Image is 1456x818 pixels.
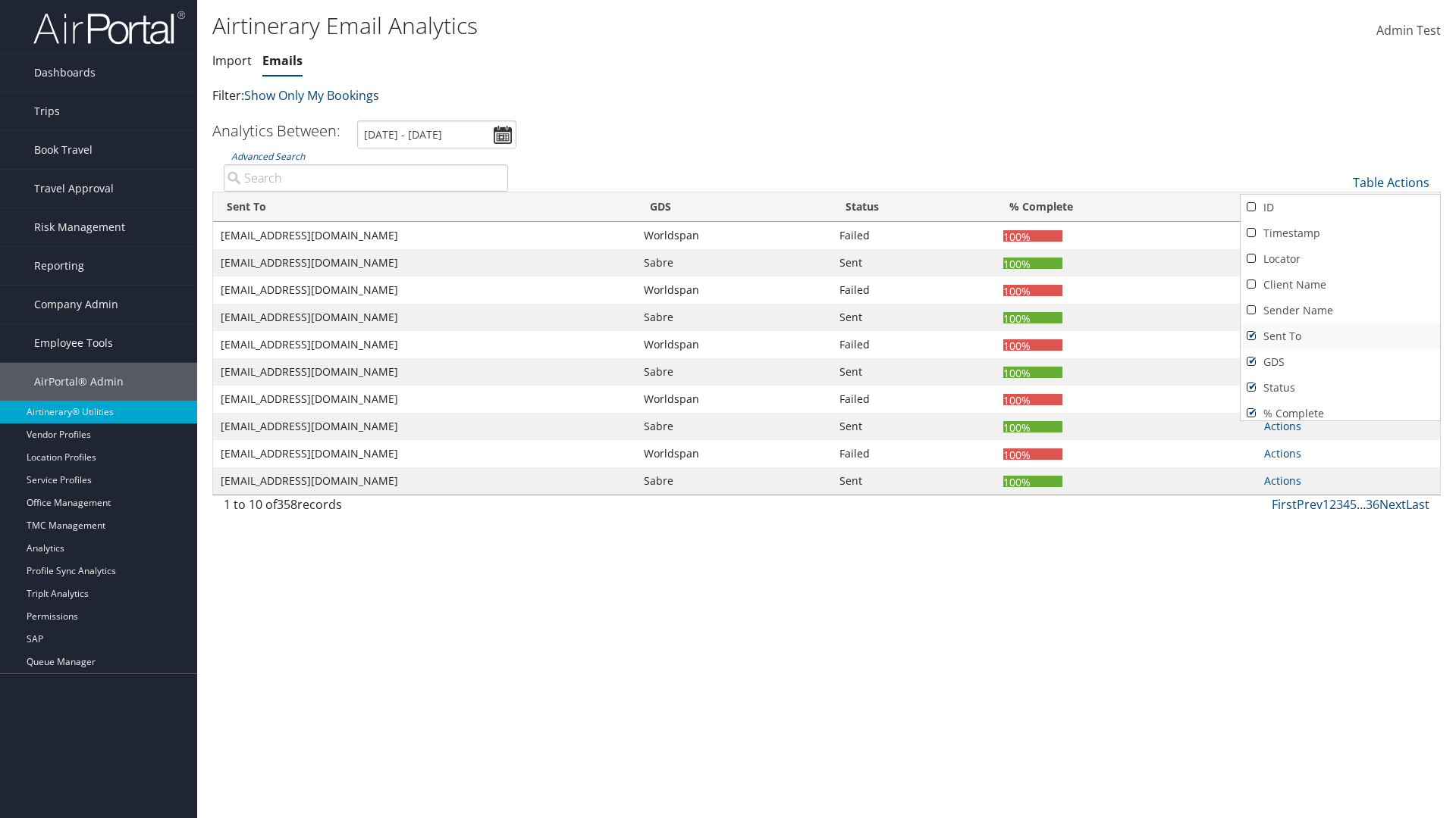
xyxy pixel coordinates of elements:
[34,54,96,92] span: Dashboards
[34,170,114,208] span: Travel Approval
[1241,349,1440,375] a: GDS
[34,92,60,130] span: Trips
[1241,195,1440,220] a: ID
[1241,272,1440,298] a: Client Name
[34,286,118,323] span: Company Admin
[33,10,185,45] img: airportal-logo.png
[1241,298,1440,323] a: Sender Name
[1241,375,1440,401] a: Status
[34,131,93,169] span: Book Travel
[34,363,124,401] span: AirPortal® Admin
[34,208,125,246] span: Risk Management
[1241,246,1440,272] a: Locator
[34,247,84,285] span: Reporting
[1241,220,1440,246] a: Timestamp
[1241,323,1440,349] a: Sent To
[1241,401,1440,426] a: % Complete
[34,324,113,362] span: Employee Tools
